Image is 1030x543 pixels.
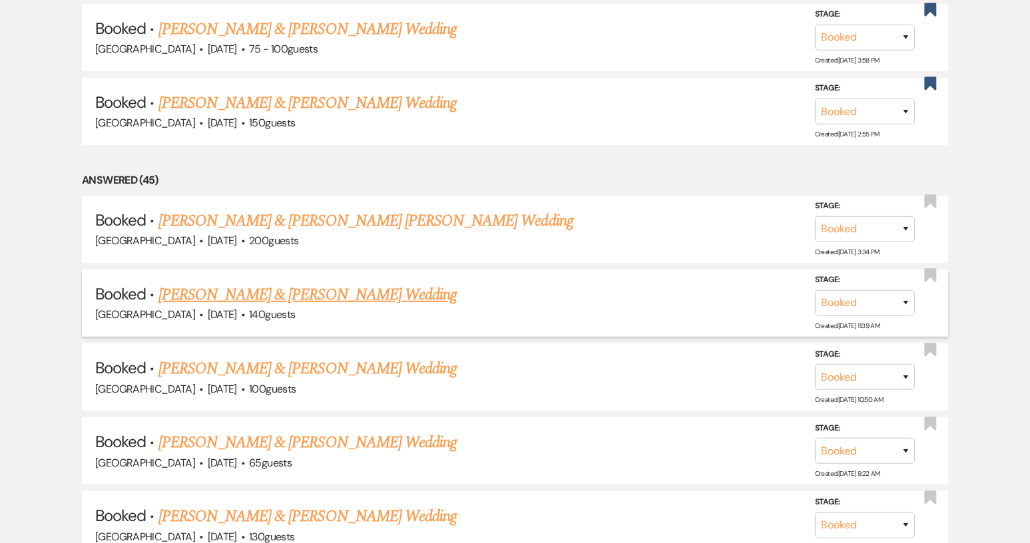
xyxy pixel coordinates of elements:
[249,382,296,396] span: 100 guests
[208,234,237,248] span: [DATE]
[208,456,237,470] span: [DATE]
[95,357,146,378] span: Booked
[249,42,318,56] span: 75 - 100 guests
[95,307,195,321] span: [GEOGRAPHIC_DATA]
[815,321,880,330] span: Created: [DATE] 11:39 AM
[95,116,195,130] span: [GEOGRAPHIC_DATA]
[249,116,295,130] span: 150 guests
[815,273,915,287] label: Stage:
[158,209,573,233] a: [PERSON_NAME] & [PERSON_NAME] [PERSON_NAME] Wedding
[158,283,457,307] a: [PERSON_NAME] & [PERSON_NAME] Wedding
[95,18,146,39] span: Booked
[815,248,880,256] span: Created: [DATE] 3:34 PM
[95,92,146,112] span: Booked
[815,495,915,510] label: Stage:
[95,431,146,452] span: Booked
[82,172,948,189] li: Answered (45)
[208,307,237,321] span: [DATE]
[249,456,292,470] span: 65 guests
[815,130,880,138] span: Created: [DATE] 2:55 PM
[815,199,915,214] label: Stage:
[208,42,237,56] span: [DATE]
[95,42,195,56] span: [GEOGRAPHIC_DATA]
[208,116,237,130] span: [DATE]
[95,382,195,396] span: [GEOGRAPHIC_DATA]
[249,234,298,248] span: 200 guests
[158,17,457,41] a: [PERSON_NAME] & [PERSON_NAME] Wedding
[95,210,146,230] span: Booked
[158,431,457,454] a: [PERSON_NAME] & [PERSON_NAME] Wedding
[95,234,195,248] span: [GEOGRAPHIC_DATA]
[815,347,915,361] label: Stage:
[208,382,237,396] span: [DATE]
[95,283,146,304] span: Booked
[815,469,880,478] span: Created: [DATE] 9:22 AM
[158,504,457,528] a: [PERSON_NAME] & [PERSON_NAME] Wedding
[815,81,915,96] label: Stage:
[158,91,457,115] a: [PERSON_NAME] & [PERSON_NAME] Wedding
[815,395,883,404] span: Created: [DATE] 10:50 AM
[158,357,457,381] a: [PERSON_NAME] & [PERSON_NAME] Wedding
[95,505,146,526] span: Booked
[815,421,915,436] label: Stage:
[249,307,295,321] span: 140 guests
[815,56,880,65] span: Created: [DATE] 3:58 PM
[95,456,195,470] span: [GEOGRAPHIC_DATA]
[815,7,915,22] label: Stage:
